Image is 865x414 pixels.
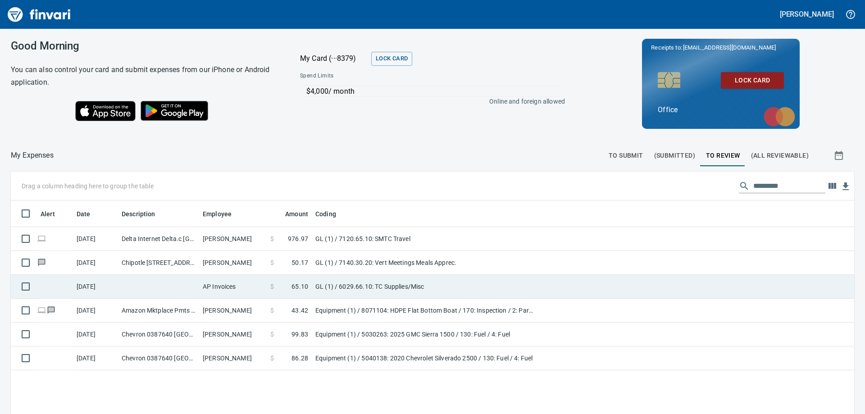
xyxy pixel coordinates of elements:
td: Equipment (1) / 8071104: HDPE Flat Bottom Boat / 170: Inspection / 2: Parts/Other [312,299,537,323]
span: 50.17 [291,258,308,267]
button: Lock Card [371,52,412,66]
button: Lock Card [721,72,784,89]
td: [PERSON_NAME] [199,227,267,251]
td: Delta Internet Delta.c [GEOGRAPHIC_DATA] [GEOGRAPHIC_DATA] [118,227,199,251]
img: Finvari [5,4,73,25]
span: 43.42 [291,306,308,315]
span: Date [77,209,102,219]
td: GL (1) / 7120.65.10: SMTC Travel [312,227,537,251]
td: Chevron 0387640 [GEOGRAPHIC_DATA] [118,323,199,346]
td: [PERSON_NAME] [199,346,267,370]
span: $ [270,258,274,267]
span: 65.10 [291,282,308,291]
span: To Submit [609,150,643,161]
td: Equipment (1) / 5040138: 2020 Chevrolet Silverado 2500 / 130: Fuel / 4: Fuel [312,346,537,370]
td: [DATE] [73,227,118,251]
td: Chipotle [STREET_ADDRESS] [118,251,199,275]
p: $4,000 / month [306,86,560,97]
span: Description [122,209,155,219]
span: 976.97 [288,234,308,243]
span: Online transaction [37,307,46,313]
td: [DATE] [73,323,118,346]
button: Show transactions within a particular date range [825,145,854,166]
td: GL (1) / 6029.66.10: TC Supplies/Misc [312,275,537,299]
span: [EMAIL_ADDRESS][DOMAIN_NAME] [682,43,776,52]
span: $ [270,354,274,363]
p: Receipts to: [651,43,791,52]
img: mastercard.svg [759,102,800,131]
span: Lock Card [728,75,777,86]
td: [PERSON_NAME] [199,299,267,323]
span: $ [270,330,274,339]
button: Choose columns to display [825,179,839,193]
td: AP Invoices [199,275,267,299]
td: [DATE] [73,275,118,299]
button: Download Table [839,180,852,193]
nav: breadcrumb [11,150,54,161]
span: $ [270,282,274,291]
p: Office [658,105,784,115]
h5: [PERSON_NAME] [780,9,834,19]
td: [PERSON_NAME] [199,251,267,275]
span: Date [77,209,91,219]
span: Alert [41,209,67,219]
span: 86.28 [291,354,308,363]
span: Amount [285,209,308,219]
td: [DATE] [73,251,118,275]
span: (Submitted) [654,150,695,161]
p: Online and foreign allowed [293,97,565,106]
span: Description [122,209,167,219]
p: Drag a column heading here to group the table [22,182,154,191]
td: [DATE] [73,346,118,370]
span: Employee [203,209,232,219]
span: Employee [203,209,243,219]
span: Amount [273,209,308,219]
span: Has messages [46,307,56,313]
td: [PERSON_NAME] [199,323,267,346]
span: Lock Card [376,54,408,64]
p: My Expenses [11,150,54,161]
span: $ [270,306,274,315]
span: (All Reviewable) [751,150,809,161]
span: Online transaction [37,236,46,241]
td: GL (1) / 7140.30.20: Vert Meetings Meals Apprec. [312,251,537,275]
img: Download on the App Store [75,101,136,121]
span: Spend Limits [300,72,448,81]
span: $ [270,234,274,243]
img: Get it on Google Play [136,96,213,126]
span: 99.83 [291,330,308,339]
td: Chevron 0387640 [GEOGRAPHIC_DATA] [118,346,199,370]
td: Amazon Mktplace Pmts [DOMAIN_NAME][URL] WA [118,299,199,323]
h6: You can also control your card and submit expenses from our iPhone or Android application. [11,64,278,89]
td: [DATE] [73,299,118,323]
span: Coding [315,209,348,219]
h3: Good Morning [11,40,278,52]
span: Has messages [37,259,46,265]
td: Equipment (1) / 5030263: 2025 GMC Sierra 1500 / 130: Fuel / 4: Fuel [312,323,537,346]
span: To Review [706,150,740,161]
span: Coding [315,209,336,219]
p: My Card (···8379) [300,53,368,64]
span: Alert [41,209,55,219]
button: [PERSON_NAME] [778,7,836,21]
